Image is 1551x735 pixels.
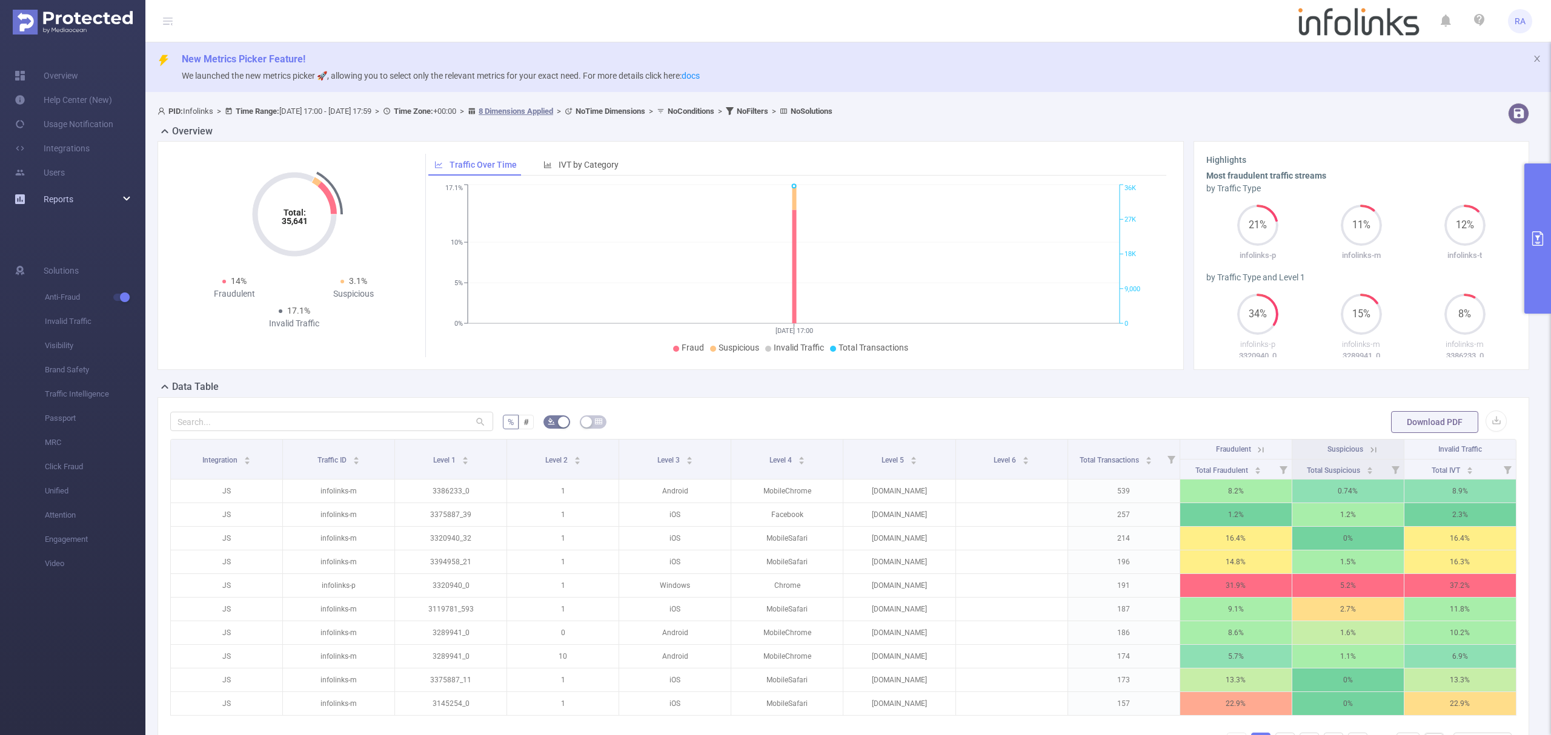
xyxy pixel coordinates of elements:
[1466,469,1473,473] i: icon: caret-down
[182,53,305,65] span: New Metrics Picker Feature!
[45,503,145,527] span: Attention
[798,455,805,458] i: icon: caret-up
[668,107,714,116] b: No Conditions
[1413,249,1516,262] p: infolinks-t
[1206,271,1516,284] div: by Traffic Type and Level 1
[45,430,145,455] span: MRC
[1327,445,1363,453] span: Suspicious
[1254,469,1261,473] i: icon: caret-down
[1180,503,1292,526] p: 1.2%
[619,550,731,573] p: iOS
[15,88,112,112] a: Help Center (New)
[353,460,360,463] i: icon: caret-down
[1404,550,1516,573] p: 16.3%
[294,288,414,300] div: Suspicious
[1068,692,1180,715] p: 157
[545,456,570,464] span: Level 2
[1068,621,1180,644] p: 186
[1387,460,1404,479] i: Filter menu
[843,668,955,691] p: [DOMAIN_NAME]
[1404,574,1516,597] p: 37.2%
[507,668,619,691] p: 1
[395,621,506,644] p: 3289941_0
[1444,220,1486,230] span: 12%
[1413,338,1516,351] p: infolinks-m
[731,645,843,668] p: MobileChrome
[1206,154,1516,166] h3: Highlights
[45,479,145,503] span: Unified
[574,460,580,463] i: icon: caret-down
[1206,171,1326,180] b: Most fraudulent traffic streams
[1275,460,1292,479] i: Filter menu
[45,527,145,552] span: Engagement
[1391,411,1478,433] button: Download PDF
[395,668,506,691] p: 3375887_11
[1163,440,1180,479] i: Filter menu
[843,645,955,668] p: [DOMAIN_NAME]
[1444,309,1486,319] span: 8%
[1292,527,1404,550] p: 0%
[645,107,657,116] span: >
[731,574,843,597] p: Chrome
[170,412,493,431] input: Search...
[171,645,282,668] p: JS
[910,455,917,462] div: Sort
[1124,185,1136,193] tspan: 36K
[462,455,468,458] i: icon: caret-up
[843,598,955,621] p: [DOMAIN_NAME]
[395,550,506,573] p: 3394958_21
[171,550,282,573] p: JS
[731,480,843,503] p: MobileChrome
[44,187,73,211] a: Reports
[1124,251,1136,259] tspan: 18K
[839,343,908,352] span: Total Transactions
[682,71,700,81] a: docs
[1206,249,1310,262] p: infolinks-p
[619,621,731,644] p: Android
[843,692,955,715] p: [DOMAIN_NAME]
[1292,598,1404,621] p: 2.7%
[1310,350,1413,362] p: 3289941_0
[657,456,682,464] span: Level 3
[433,456,457,464] span: Level 1
[445,185,463,193] tspan: 17.1%
[559,160,619,170] span: IVT by Category
[172,380,219,394] h2: Data Table
[1292,574,1404,597] p: 5.2%
[507,480,619,503] p: 1
[507,645,619,668] p: 10
[994,456,1018,464] span: Level 6
[283,574,394,597] p: infolinks-p
[543,160,552,169] i: icon: bar-chart
[454,320,463,328] tspan: 0%
[1404,621,1516,644] p: 10.2%
[171,598,282,621] p: JS
[450,160,517,170] span: Traffic Over Time
[158,107,168,115] i: icon: user
[395,527,506,550] p: 3320940_32
[507,598,619,621] p: 1
[1180,598,1292,621] p: 9.1%
[1022,455,1029,462] div: Sort
[1216,445,1251,453] span: Fraudulent
[507,692,619,715] p: 1
[353,455,360,458] i: icon: caret-up
[15,136,90,160] a: Integrations
[1404,668,1516,691] p: 13.3%
[1367,469,1373,473] i: icon: caret-down
[317,456,348,464] span: Traffic ID
[395,480,506,503] p: 3386233_0
[1068,550,1180,573] p: 196
[44,194,73,204] span: Reports
[171,480,282,503] p: JS
[1124,216,1136,223] tspan: 27K
[1404,480,1516,503] p: 8.9%
[283,692,394,715] p: infolinks-m
[1341,220,1382,230] span: 11%
[244,455,251,462] div: Sort
[15,64,78,88] a: Overview
[1237,220,1278,230] span: 21%
[283,480,394,503] p: infolinks-m
[1367,465,1373,469] i: icon: caret-up
[1254,465,1261,469] i: icon: caret-up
